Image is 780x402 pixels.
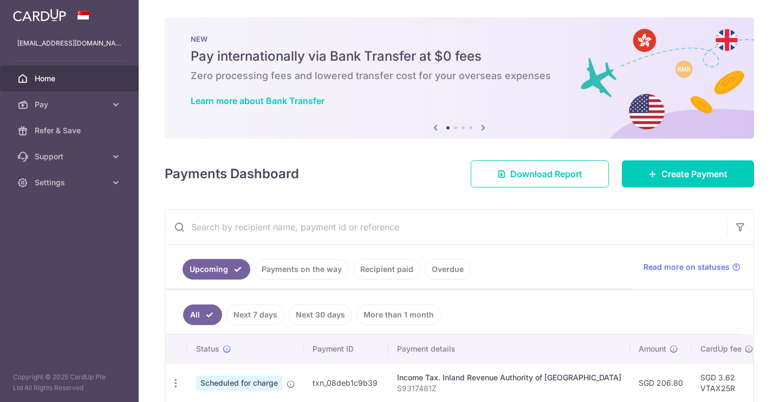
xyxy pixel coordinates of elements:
[196,343,219,354] span: Status
[35,99,106,110] span: Pay
[353,259,420,280] a: Recipient paid
[289,304,352,325] a: Next 30 days
[255,259,349,280] a: Payments on the way
[191,95,324,106] a: Learn more about Bank Transfer
[397,372,621,383] div: Income Tax. Inland Revenue Authority of [GEOGRAPHIC_DATA]
[191,35,728,43] p: NEW
[510,167,582,180] span: Download Report
[196,375,282,391] span: Scheduled for charge
[191,69,728,82] h6: Zero processing fees and lowered transfer cost for your overseas expenses
[13,9,66,22] img: CardUp
[425,259,471,280] a: Overdue
[397,383,621,394] p: S9317481Z
[35,151,106,162] span: Support
[165,210,727,244] input: Search by recipient name, payment id or reference
[304,335,388,363] th: Payment ID
[17,38,121,49] p: [EMAIL_ADDRESS][DOMAIN_NAME]
[639,343,666,354] span: Amount
[643,262,740,273] a: Read more on statuses
[661,167,727,180] span: Create Payment
[35,125,106,136] span: Refer & Save
[165,17,754,139] img: Bank transfer banner
[700,343,742,354] span: CardUp fee
[165,164,299,184] h4: Payments Dashboard
[183,259,250,280] a: Upcoming
[183,304,222,325] a: All
[356,304,441,325] a: More than 1 month
[35,73,106,84] span: Home
[388,335,630,363] th: Payment details
[191,48,728,65] h5: Pay internationally via Bank Transfer at $0 fees
[643,262,730,273] span: Read more on statuses
[35,177,106,188] span: Settings
[622,160,754,187] a: Create Payment
[226,304,284,325] a: Next 7 days
[471,160,609,187] a: Download Report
